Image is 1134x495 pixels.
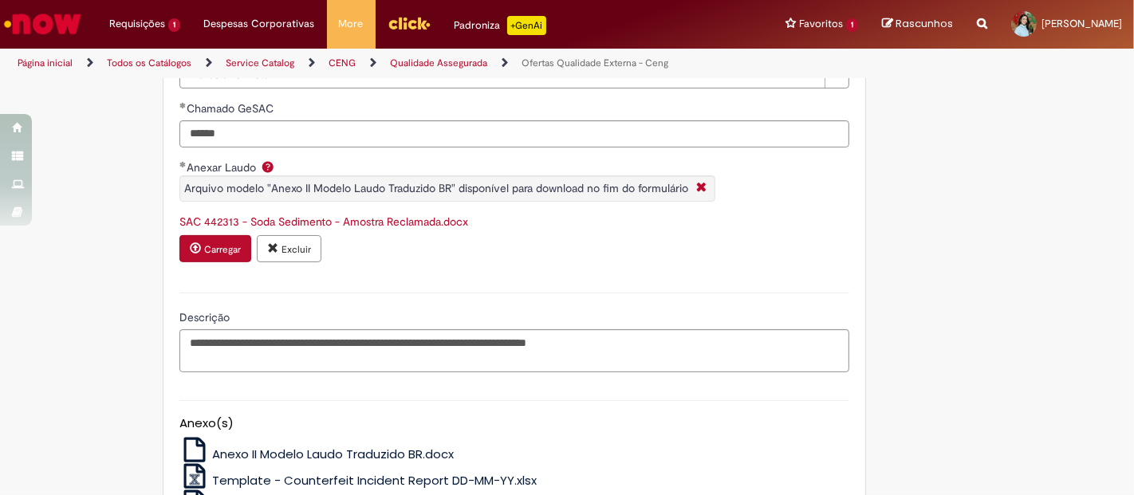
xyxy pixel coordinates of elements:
[168,18,180,32] span: 1
[282,243,311,256] small: Excluir
[179,310,233,324] span: Descrição
[107,57,191,69] a: Todos os Catálogos
[226,57,294,69] a: Service Catalog
[212,446,454,462] span: Anexo II Modelo Laudo Traduzido BR.docx
[204,16,315,32] span: Despesas Corporativas
[339,16,364,32] span: More
[184,181,688,195] span: Arquivo modelo "Anexo II Modelo Laudo Traduzido BR" disponível para download no fim do formulário
[692,180,711,197] i: Fechar More information Por question_anexar_laudo
[179,446,455,462] a: Anexo II Modelo Laudo Traduzido BR.docx
[109,16,165,32] span: Requisições
[187,160,259,175] span: Anexar Laudo
[179,329,849,371] textarea: Descrição
[204,243,241,256] small: Carregar
[522,57,668,69] a: Ofertas Qualidade Externa - Ceng
[455,16,546,35] div: Padroniza
[846,18,858,32] span: 1
[388,11,431,35] img: click_logo_yellow_360x200.png
[1041,17,1122,30] span: [PERSON_NAME]
[329,57,356,69] a: CENG
[12,49,744,78] ul: Trilhas de página
[390,57,487,69] a: Qualidade Assegurada
[2,8,84,40] img: ServiceNow
[258,160,278,173] span: Ajuda para Anexar Laudo
[179,472,537,489] a: Template - Counterfeit Incident Report DD-MM-YY.xlsx
[799,16,843,32] span: Favoritos
[896,16,953,31] span: Rascunhos
[507,16,546,35] p: +GenAi
[18,57,73,69] a: Página inicial
[179,102,187,108] span: Obrigatório Preenchido
[882,17,953,32] a: Rascunhos
[179,235,251,262] button: Carregar anexo de Anexar Laudo Required
[179,417,849,430] h5: Anexo(s)
[179,120,849,147] input: Chamado GeSAC
[212,472,537,489] span: Template - Counterfeit Incident Report DD-MM-YY.xlsx
[187,101,277,116] span: Chamado GeSAC
[257,235,321,262] button: Excluir anexo SAC 442313 - Soda Sedimento - Amostra Reclamada.docx
[179,161,187,167] span: Obrigatório Preenchido
[179,214,468,229] a: Download de SAC 442313 - Soda Sedimento - Amostra Reclamada.docx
